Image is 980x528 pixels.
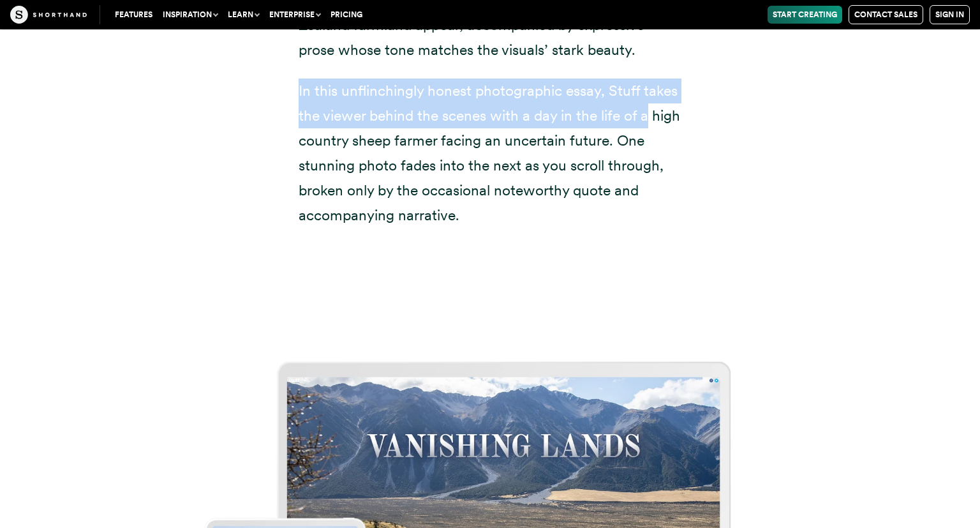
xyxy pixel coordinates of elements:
[110,6,158,24] a: Features
[325,6,367,24] a: Pricing
[768,6,842,24] a: Start Creating
[849,5,923,24] a: Contact Sales
[264,6,325,24] button: Enterprise
[158,6,223,24] button: Inspiration
[299,79,681,229] p: In this unflinchingly honest photographic essay, Stuff takes the viewer behind the scenes with a ...
[223,6,264,24] button: Learn
[930,5,970,24] a: Sign in
[10,6,87,24] img: The Craft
